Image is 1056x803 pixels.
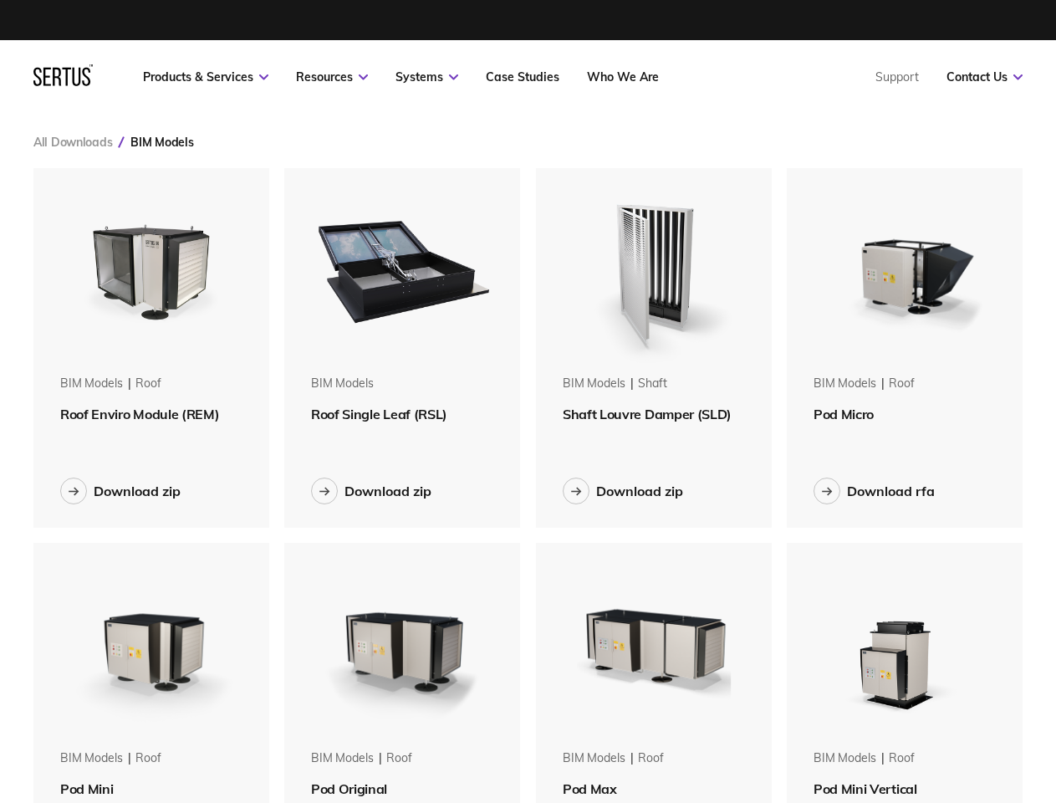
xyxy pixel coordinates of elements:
button: Download zip [563,478,683,504]
span: Pod Max [563,780,617,797]
div: roof [135,376,161,392]
button: Download rfa [814,478,935,504]
div: BIM Models [563,750,625,767]
div: Download rfa [847,483,935,499]
a: All Downloads [33,135,112,150]
div: BIM Models [814,376,876,392]
iframe: Chat Widget [755,609,1056,803]
div: BIM Models [60,750,123,767]
div: Download zip [596,483,683,499]
div: Download zip [344,483,431,499]
div: BIM Models [311,750,374,767]
div: roof [386,750,411,767]
span: Pod Original [311,780,387,797]
span: Shaft Louvre Damper (SLD) [563,406,732,422]
a: Who We Are [587,69,659,84]
div: roof [638,750,663,767]
div: Download zip [94,483,181,499]
a: Resources [296,69,368,84]
a: Contact Us [946,69,1023,84]
button: Download zip [60,478,181,504]
div: BIM Models [311,376,374,392]
a: Systems [395,69,458,84]
div: BIM Models [563,376,625,392]
div: roof [135,750,161,767]
button: Download zip [311,478,431,504]
div: BIM Models [60,376,123,392]
a: Case Studies [486,69,559,84]
span: Pod Mini [60,780,113,797]
a: Products & Services [143,69,268,84]
a: Support [875,69,919,84]
div: shaft [638,376,666,392]
span: Roof Single Leaf (RSL) [311,406,447,422]
span: Pod Micro [814,406,874,422]
div: roof [889,376,914,392]
span: Roof Enviro Module (REM) [60,406,219,422]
